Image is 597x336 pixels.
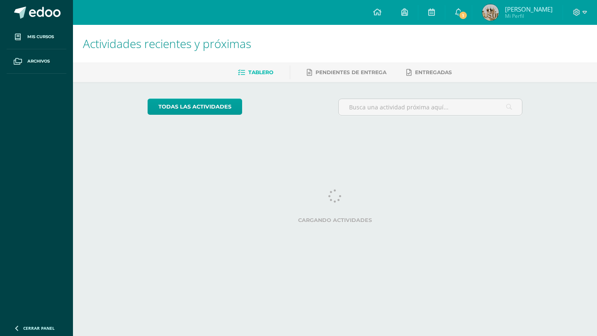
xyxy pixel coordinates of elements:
a: Pendientes de entrega [307,66,386,79]
a: todas las Actividades [148,99,242,115]
span: Actividades recientes y próximas [83,36,251,51]
a: Mis cursos [7,25,66,49]
a: Tablero [238,66,273,79]
label: Cargando actividades [148,217,523,223]
img: de32c595a5b5b5caf29728d532d5de39.png [482,4,499,21]
span: Entregadas [415,69,452,75]
span: Tablero [248,69,273,75]
a: Archivos [7,49,66,74]
span: 1 [459,11,468,20]
span: Pendientes de entrega [315,69,386,75]
input: Busca una actividad próxima aquí... [339,99,522,115]
a: Entregadas [406,66,452,79]
span: Cerrar panel [23,325,55,331]
span: Mi Perfil [505,12,553,19]
span: Mis cursos [27,34,54,40]
span: Archivos [27,58,50,65]
span: [PERSON_NAME] [505,5,553,13]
